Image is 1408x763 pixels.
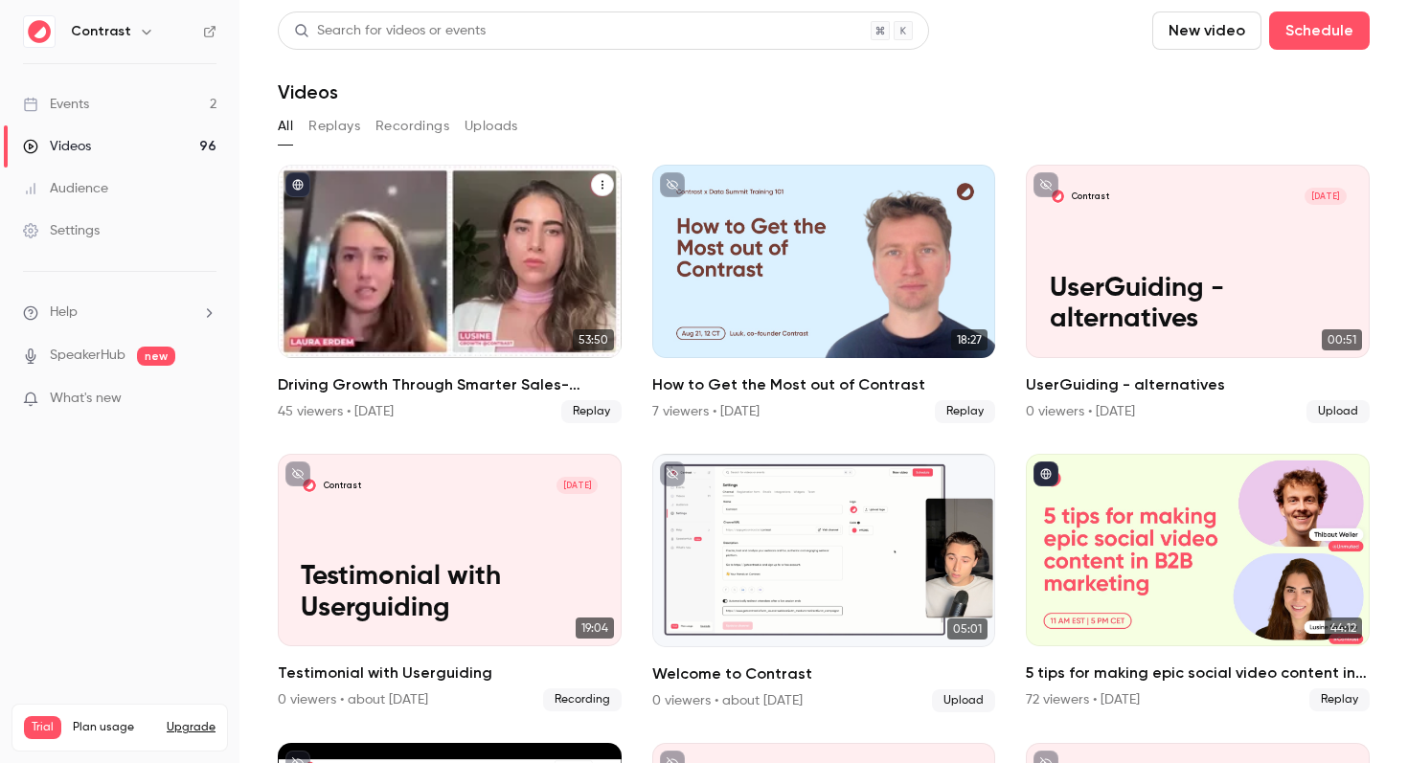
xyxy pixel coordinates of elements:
[294,21,486,41] div: Search for videos or events
[1033,172,1058,197] button: unpublished
[71,22,131,41] h6: Contrast
[285,172,310,197] button: published
[278,402,394,421] div: 45 viewers • [DATE]
[935,400,995,423] span: Replay
[652,402,760,421] div: 7 viewers • [DATE]
[73,720,155,735] span: Plan usage
[543,688,622,711] span: Recording
[1026,662,1370,684] h2: 5 tips for making epic social video content in B2B marketing
[278,111,293,142] button: All
[301,561,598,623] p: Testimonial with Userguiding
[23,303,216,323] li: help-dropdown-opener
[24,716,61,739] span: Trial
[932,689,995,712] span: Upload
[652,662,996,685] h2: Welcome to Contrast
[278,454,622,712] li: Testimonial with Userguiding
[465,111,518,142] button: Uploads
[1026,454,1370,712] li: 5 tips for making epic social video content in B2B marketing
[660,172,685,197] button: unpublished
[324,480,361,491] p: Contrast
[573,329,614,350] span: 53:50
[1026,165,1370,423] li: UserGuiding - alternatives
[1026,165,1370,423] a: UserGuiding - alternativesContrast[DATE]UserGuiding - alternatives00:51UserGuiding - alternatives...
[1152,11,1261,50] button: New video
[23,137,91,156] div: Videos
[1026,690,1140,709] div: 72 viewers • [DATE]
[561,400,622,423] span: Replay
[23,221,100,240] div: Settings
[1322,329,1362,350] span: 00:51
[50,346,125,366] a: SpeakerHub
[1026,454,1370,712] a: 44:125 tips for making epic social video content in B2B marketing72 viewers • [DATE]Replay
[1026,373,1370,396] h2: UserGuiding - alternatives
[652,165,996,423] a: 18:27How to Get the Most out of Contrast7 viewers • [DATE]Replay
[375,111,449,142] button: Recordings
[23,179,108,198] div: Audience
[660,461,685,486] button: unpublished
[652,691,803,710] div: 0 viewers • about [DATE]
[278,165,622,423] li: Driving Growth Through Smarter Sales-Marketing Collaboration
[24,16,55,47] img: Contrast
[652,454,996,712] li: Welcome to Contrast
[278,454,622,712] a: Testimonial with UserguidingContrast[DATE]Testimonial with Userguiding19:04Testimonial with Userg...
[947,618,988,640] span: 05:01
[50,303,78,323] span: Help
[1325,617,1362,639] span: 44:12
[1026,402,1135,421] div: 0 viewers • [DATE]
[1309,688,1370,711] span: Replay
[652,454,996,712] a: 05:01Welcome to Contrast0 viewers • about [DATE]Upload
[278,690,428,709] div: 0 viewers • about [DATE]
[278,373,622,396] h2: Driving Growth Through Smarter Sales-Marketing Collaboration
[23,95,89,114] div: Events
[278,11,1370,752] section: Videos
[1050,273,1347,335] p: UserGuiding - alternatives
[652,165,996,423] li: How to Get the Most out of Contrast
[1269,11,1370,50] button: Schedule
[50,389,122,409] span: What's new
[1306,400,1370,423] span: Upload
[278,165,622,423] a: 53:50Driving Growth Through Smarter Sales-Marketing Collaboration45 viewers • [DATE]Replay
[556,477,599,494] span: [DATE]
[1305,188,1347,205] span: [DATE]
[193,391,216,408] iframe: Noticeable Trigger
[951,329,988,350] span: 18:27
[1072,191,1109,202] p: Contrast
[576,617,614,639] span: 19:04
[652,373,996,396] h2: How to Get the Most out of Contrast
[278,662,622,684] h2: Testimonial with Userguiding
[278,80,338,103] h1: Videos
[308,111,360,142] button: Replays
[167,720,216,735] button: Upgrade
[1033,461,1058,486] button: published
[137,347,175,366] span: new
[285,461,310,486] button: unpublished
